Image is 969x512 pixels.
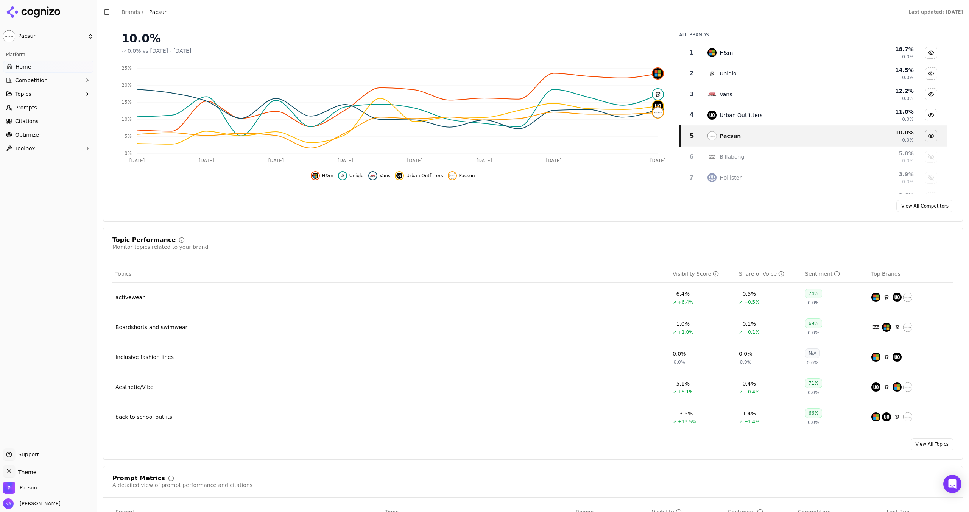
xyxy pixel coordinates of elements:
[871,270,900,278] span: Top Brands
[15,104,37,111] span: Prompts
[3,30,15,42] img: Pacsun
[676,290,690,298] div: 6.4%
[807,360,818,366] span: 0.0%
[707,48,717,57] img: h&m
[908,9,963,15] div: Last updated: [DATE]
[720,153,744,161] div: Billabong
[650,158,666,163] tspan: [DATE]
[676,320,690,328] div: 1.0%
[805,270,840,278] div: Sentiment
[744,299,760,305] span: +0.5%
[743,410,756,417] div: 1.4%
[903,323,912,332] img: pacsun
[902,137,914,143] span: 0.0%
[679,42,947,292] div: Data table
[739,329,743,335] span: ↗
[112,475,165,481] div: Prompt Metrics
[18,33,84,40] span: Pacsun
[943,475,961,493] div: Open Intercom Messenger
[680,126,947,147] tr: 5pacsunPacsun10.0%0.0%Hide pacsun data
[707,152,717,161] img: billabong
[805,318,822,328] div: 69%
[805,348,820,358] div: N/A
[15,451,39,458] span: Support
[368,171,391,180] button: Hide vans data
[740,359,752,365] span: 0.0%
[925,172,937,184] button: Show hollister data
[925,47,937,59] button: Hide h&m data
[893,382,902,392] img: h&m
[683,173,700,182] div: 7
[683,69,700,78] div: 2
[707,69,717,78] img: uniqlo
[674,359,685,365] span: 0.0%
[17,500,61,507] span: [PERSON_NAME]
[678,419,696,425] span: +13.5%
[739,270,784,278] div: Share of Voice
[678,329,693,335] span: +1.0%
[739,419,743,425] span: ↗
[3,482,37,494] button: Open organization switcher
[678,299,693,305] span: +6.4%
[3,129,93,141] a: Optimize
[893,412,902,421] img: uniqlo
[902,116,914,122] span: 0.0%
[15,145,35,152] span: Toolbox
[3,498,14,509] img: Nico Arce
[3,88,93,100] button: Topics
[893,353,902,362] img: urban outfitters
[680,42,947,63] tr: 1h&mH&m18.7%0.0%Hide h&m data
[311,171,333,180] button: Hide h&m data
[893,293,902,302] img: urban outfitters
[115,413,172,421] div: back to school outfits
[903,382,912,392] img: pacsun
[739,389,743,395] span: ↗
[673,389,676,395] span: ↗
[370,173,376,179] img: vans
[925,88,937,100] button: Hide vans data
[115,270,132,278] span: Topics
[744,329,760,335] span: +0.1%
[20,484,37,491] span: Pacsun
[720,132,741,140] div: Pacsun
[3,74,93,86] button: Competition
[743,320,756,328] div: 0.1%
[925,192,937,204] button: Show brandy melville data
[407,158,423,163] tspan: [DATE]
[902,95,914,101] span: 0.0%
[122,32,664,45] div: 10.0%
[868,265,953,283] th: Top Brands
[843,108,914,116] div: 11.0 %
[112,237,176,243] div: Topic Performance
[683,90,700,99] div: 3
[720,91,732,98] div: Vans
[925,130,937,142] button: Hide pacsun data
[680,63,947,84] tr: 2uniqloUniqlo14.5%0.0%Hide uniqlo data
[882,353,891,362] img: uniqlo
[115,353,174,361] a: Inclusive fashion lines
[679,32,947,38] div: All Brands
[871,382,880,392] img: urban outfitters
[122,117,132,122] tspan: 10%
[3,498,61,509] button: Open user button
[707,173,717,182] img: hollister
[338,158,353,163] tspan: [DATE]
[882,293,891,302] img: uniqlo
[15,76,48,84] span: Competition
[843,170,914,178] div: 3.9 %
[843,66,914,74] div: 14.5 %
[3,101,93,114] a: Prompts
[720,111,763,119] div: Urban Outfitters
[893,323,902,332] img: uniqlo
[902,158,914,164] span: 0.0%
[312,173,318,179] img: h&m
[676,410,693,417] div: 13.5%
[395,171,443,180] button: Hide urban outfitters data
[122,8,168,16] nav: breadcrumb
[903,412,912,421] img: pacsun
[739,299,743,305] span: ↗
[546,158,562,163] tspan: [DATE]
[902,75,914,81] span: 0.0%
[736,265,802,283] th: shareOfVoice
[683,152,700,161] div: 6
